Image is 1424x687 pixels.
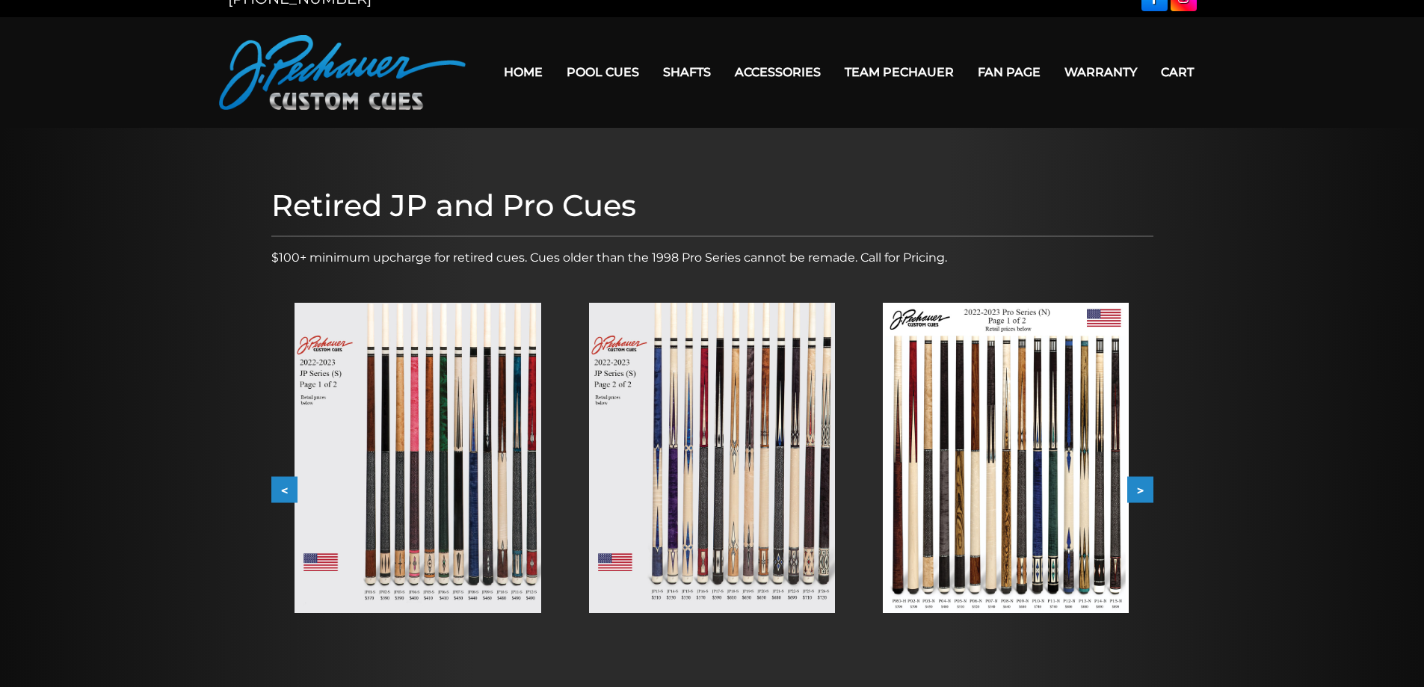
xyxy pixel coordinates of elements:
[271,188,1153,224] h1: Retired JP and Pro Cues
[833,53,966,91] a: Team Pechauer
[1052,53,1149,91] a: Warranty
[1127,477,1153,503] button: >
[651,53,723,91] a: Shafts
[1149,53,1206,91] a: Cart
[966,53,1052,91] a: Fan Page
[492,53,555,91] a: Home
[271,249,1153,267] p: $100+ minimum upcharge for retired cues. Cues older than the 1998 Pro Series cannot be remade. Ca...
[271,477,1153,503] div: Carousel Navigation
[555,53,651,91] a: Pool Cues
[219,35,466,110] img: Pechauer Custom Cues
[271,477,298,503] button: <
[723,53,833,91] a: Accessories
